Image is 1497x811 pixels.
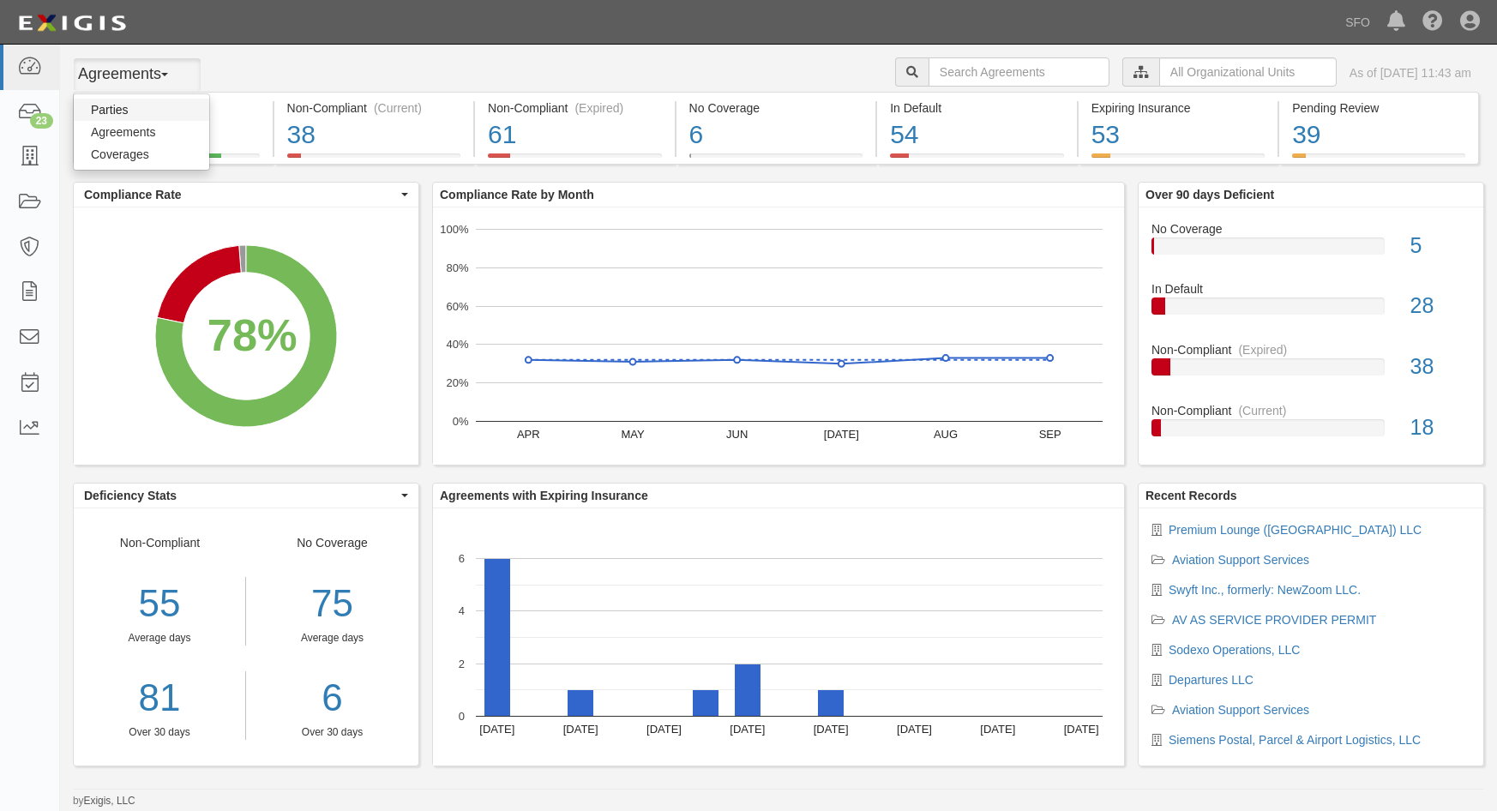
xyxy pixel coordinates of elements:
a: Non-Compliant(Current)18 [1151,402,1470,450]
text: 100% [440,223,469,236]
a: Expiring Insurance53 [1079,153,1278,167]
div: Non-Compliant [1139,402,1483,419]
div: Over 30 days [74,725,245,740]
div: Average days [74,631,245,646]
text: [DATE] [479,723,514,736]
text: SEP [1039,428,1061,441]
div: As of [DATE] 11:43 am [1350,64,1471,81]
svg: A chart. [74,207,418,465]
button: Compliance Rate [74,183,418,207]
div: 18 [1398,412,1484,443]
a: 81 [74,671,245,725]
div: Over 30 days [259,725,406,740]
a: Compliant378 [73,153,273,167]
text: 20% [446,376,468,389]
a: 6 [259,671,406,725]
div: (Current) [374,99,422,117]
div: Pending Review [1292,99,1465,117]
button: Deficiency Stats [74,484,418,508]
text: [DATE] [980,723,1015,736]
text: 6 [459,552,465,565]
a: Swyft Inc., formerly: NewZoom LLC. [1169,583,1361,597]
a: Pending Review39 [1279,153,1479,167]
div: Non-Compliant [74,534,246,740]
text: 0% [453,415,469,428]
text: MAY [621,428,645,441]
b: Compliance Rate by Month [440,188,594,201]
div: No Coverage [689,99,863,117]
text: [DATE] [814,723,849,736]
div: (Expired) [1238,341,1287,358]
svg: A chart. [433,207,1124,465]
div: 5 [1398,231,1484,261]
div: In Default [890,99,1064,117]
a: Sodexo Operations, LLC [1169,643,1300,657]
text: 40% [446,338,468,351]
div: No Coverage [1139,220,1483,237]
a: Non-Compliant(Expired)61 [475,153,675,167]
a: Departures LLC [1169,673,1254,687]
span: Deficiency Stats [84,487,397,504]
a: Siemens Postal, Parcel & Airport Logistics, LLC [1169,733,1421,747]
a: Non-Compliant(Current)38 [274,153,474,167]
button: Agreements [73,57,201,92]
a: No Coverage6 [676,153,876,167]
text: [DATE] [897,723,932,736]
div: 6 [689,117,863,153]
input: Search Agreements [929,57,1109,87]
a: Exigis, LLC [84,795,135,807]
text: APR [517,428,540,441]
span: Compliance Rate [84,186,397,203]
div: Average days [259,631,406,646]
text: 80% [446,261,468,274]
b: Agreements with Expiring Insurance [440,489,648,502]
a: Aviation Support Services [1172,703,1309,717]
text: AUG [934,428,958,441]
a: In Default54 [877,153,1077,167]
a: Parties [74,99,209,121]
text: [DATE] [824,428,859,441]
div: In Default [1139,280,1483,297]
b: Over 90 days Deficient [1145,188,1274,201]
div: 78% [207,303,298,367]
text: 0 [459,710,465,723]
div: 55 [74,577,245,631]
svg: A chart. [433,508,1124,766]
text: 4 [459,604,465,617]
a: In Default28 [1151,280,1470,341]
text: [DATE] [1064,723,1099,736]
text: [DATE] [646,723,682,736]
div: 53 [1091,117,1266,153]
div: No Coverage [246,534,418,740]
a: Agreements [74,121,209,143]
a: No Coverage5 [1151,220,1470,281]
text: [DATE] [563,723,598,736]
div: 61 [488,117,662,153]
text: [DATE] [730,723,765,736]
div: 23 [30,113,53,129]
div: 54 [890,117,1064,153]
i: Help Center - Complianz [1422,12,1443,33]
div: (Expired) [574,99,623,117]
text: 2 [459,657,465,670]
div: Non-Compliant [1139,341,1483,358]
div: 39 [1292,117,1465,153]
div: (Current) [1238,402,1286,419]
a: SFO [1337,5,1379,39]
a: Coverages [74,143,209,165]
a: Premium Lounge ([GEOGRAPHIC_DATA]) LLC [1169,523,1422,537]
a: Non-Compliant(Expired)38 [1151,341,1470,402]
text: 60% [446,299,468,312]
div: 28 [1398,291,1484,321]
div: Expiring Insurance [1091,99,1266,117]
img: logo-5460c22ac91f19d4615b14bd174203de0afe785f0fc80cf4dbbc73dc1793850b.png [13,8,131,39]
a: AV AS SERVICE PROVIDER PERMIT [1172,613,1376,627]
div: Non-Compliant (Current) [287,99,461,117]
a: Aviation Support Services [1172,553,1309,567]
div: 38 [287,117,461,153]
b: Recent Records [1145,489,1237,502]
